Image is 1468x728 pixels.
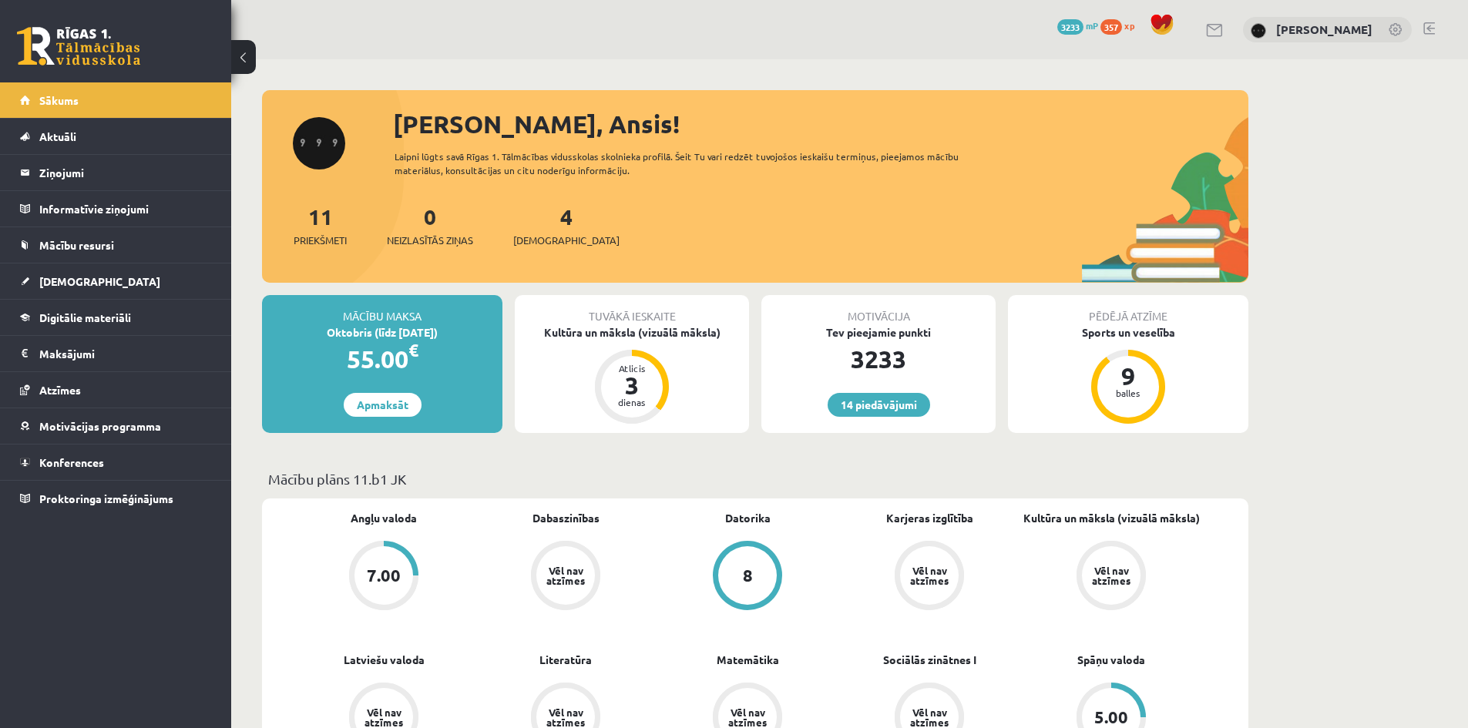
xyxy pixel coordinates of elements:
[387,233,473,248] span: Neizlasītās ziņas
[1077,652,1145,668] a: Spāņu valoda
[20,481,212,516] a: Proktoringa izmēģinājums
[20,445,212,480] a: Konferences
[362,707,405,727] div: Vēl nav atzīmes
[761,295,996,324] div: Motivācija
[886,510,973,526] a: Karjeras izglītība
[17,27,140,65] a: Rīgas 1. Tālmācības vidusskola
[609,364,655,373] div: Atlicis
[387,203,473,248] a: 0Neizlasītās ziņas
[39,129,76,143] span: Aktuāli
[1251,23,1266,39] img: Ansis Eglājs
[725,510,771,526] a: Datorika
[20,336,212,371] a: Maksājumi
[544,707,587,727] div: Vēl nav atzīmes
[1100,19,1142,32] a: 357 xp
[539,652,592,668] a: Literatūra
[20,191,212,226] a: Informatīvie ziņojumi
[39,455,104,469] span: Konferences
[828,393,930,417] a: 14 piedāvājumi
[268,468,1242,489] p: Mācību plāns 11.b1 JK
[1100,19,1122,35] span: 357
[294,203,347,248] a: 11Priekšmeti
[20,119,212,154] a: Aktuāli
[544,565,587,585] div: Vēl nav atzīmes
[609,373,655,398] div: 3
[262,295,502,324] div: Mācību maksa
[1057,19,1083,35] span: 3233
[908,707,951,727] div: Vēl nav atzīmes
[1090,565,1133,585] div: Vēl nav atzīmes
[908,565,951,585] div: Vēl nav atzīmes
[838,541,1020,613] a: Vēl nav atzīmes
[883,652,976,668] a: Sociālās zinātnes I
[393,106,1248,143] div: [PERSON_NAME], Ansis!
[761,341,996,377] div: 3233
[39,274,160,288] span: [DEMOGRAPHIC_DATA]
[1124,19,1134,32] span: xp
[726,707,769,727] div: Vēl nav atzīmes
[609,398,655,407] div: dienas
[39,191,212,226] legend: Informatīvie ziņojumi
[1008,324,1248,426] a: Sports un veselība 9 balles
[20,155,212,190] a: Ziņojumi
[475,541,657,613] a: Vēl nav atzīmes
[515,324,749,426] a: Kultūra un māksla (vizuālā māksla) Atlicis 3 dienas
[717,652,779,668] a: Matemātika
[344,393,422,417] a: Apmaksāt
[20,300,212,335] a: Digitālie materiāli
[657,541,838,613] a: 8
[513,233,620,248] span: [DEMOGRAPHIC_DATA]
[1276,22,1372,37] a: [PERSON_NAME]
[20,82,212,118] a: Sākums
[515,324,749,341] div: Kultūra un māksla (vizuālā māksla)
[761,324,996,341] div: Tev pieejamie punkti
[20,227,212,263] a: Mācību resursi
[344,652,425,668] a: Latviešu valoda
[20,372,212,408] a: Atzīmes
[1057,19,1098,32] a: 3233 mP
[351,510,417,526] a: Angļu valoda
[39,383,81,397] span: Atzīmes
[1023,510,1200,526] a: Kultūra un māksla (vizuālā māksla)
[294,233,347,248] span: Priekšmeti
[262,341,502,377] div: 55.00
[1094,709,1128,726] div: 5.00
[39,93,79,107] span: Sākums
[1008,324,1248,341] div: Sports un veselība
[743,567,753,584] div: 8
[39,336,212,371] legend: Maksājumi
[39,310,131,324] span: Digitālie materiāli
[1086,19,1098,32] span: mP
[395,149,986,177] div: Laipni lūgts savā Rīgas 1. Tālmācības vidusskolas skolnieka profilā. Šeit Tu vari redzēt tuvojošo...
[20,408,212,444] a: Motivācijas programma
[20,263,212,299] a: [DEMOGRAPHIC_DATA]
[532,510,600,526] a: Dabaszinības
[39,491,173,505] span: Proktoringa izmēģinājums
[39,238,114,252] span: Mācību resursi
[39,155,212,190] legend: Ziņojumi
[513,203,620,248] a: 4[DEMOGRAPHIC_DATA]
[39,419,161,433] span: Motivācijas programma
[515,295,749,324] div: Tuvākā ieskaite
[367,567,401,584] div: 7.00
[408,339,418,361] span: €
[262,324,502,341] div: Oktobris (līdz [DATE])
[293,541,475,613] a: 7.00
[1105,388,1151,398] div: balles
[1008,295,1248,324] div: Pēdējā atzīme
[1020,541,1202,613] a: Vēl nav atzīmes
[1105,364,1151,388] div: 9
